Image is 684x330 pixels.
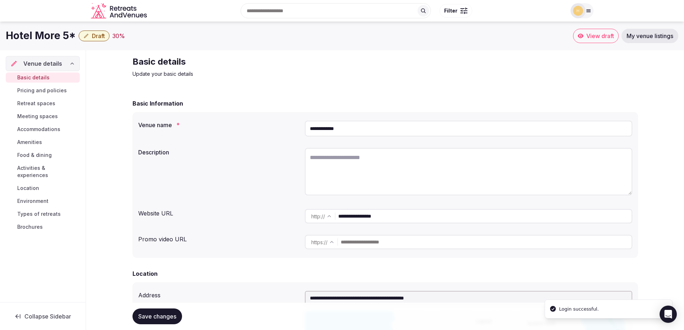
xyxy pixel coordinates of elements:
span: Meeting spaces [17,113,58,120]
a: Amenities [6,137,80,147]
button: Save changes [132,308,182,324]
a: Pricing and policies [6,85,80,96]
a: Location [6,183,80,193]
a: Meeting spaces [6,111,80,121]
div: Login successful. [559,306,599,313]
span: Basic details [17,74,50,81]
label: Venue name [138,122,299,128]
a: Types of retreats [6,209,80,219]
span: Collapse Sidebar [24,313,71,320]
a: My venue listings [622,29,678,43]
span: Pricing and policies [17,87,67,94]
a: Accommodations [6,124,80,134]
a: View draft [573,29,619,43]
p: Update your basic details [132,70,374,78]
span: Draft [92,32,105,39]
span: Venue details [23,59,62,68]
div: Website URL [138,206,299,218]
button: Collapse Sidebar [6,308,80,324]
a: Food & dining [6,150,80,160]
span: Retreat spaces [17,100,55,107]
div: Address [138,288,299,299]
span: Filter [444,7,457,14]
h2: Basic Information [132,99,183,108]
span: Amenities [17,139,42,146]
img: hotel-more [573,6,583,16]
span: Location [17,185,39,192]
a: Environment [6,196,80,206]
div: Open Intercom Messenger [660,306,677,323]
span: My venue listings [627,32,673,39]
button: Draft [79,31,110,41]
span: Save changes [138,313,176,320]
span: Environment [17,197,48,205]
h2: Basic details [132,56,374,68]
a: Retreat spaces [6,98,80,108]
span: Types of retreats [17,210,61,218]
button: Filter [439,4,472,18]
span: View draft [586,32,614,39]
a: Activities & experiences [6,163,80,180]
span: Accommodations [17,126,60,133]
svg: Retreats and Venues company logo [91,3,148,19]
div: Promo video URL [138,232,299,243]
a: Visit the homepage [91,3,148,19]
h1: Hotel More 5* [6,29,76,43]
button: 30% [112,32,125,40]
a: Basic details [6,73,80,83]
h2: Location [132,269,158,278]
label: Description [138,149,299,155]
a: Brochures [6,222,80,232]
span: Food & dining [17,152,52,159]
span: Activities & experiences [17,164,77,179]
span: Brochures [17,223,43,231]
div: 30 % [112,32,125,40]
